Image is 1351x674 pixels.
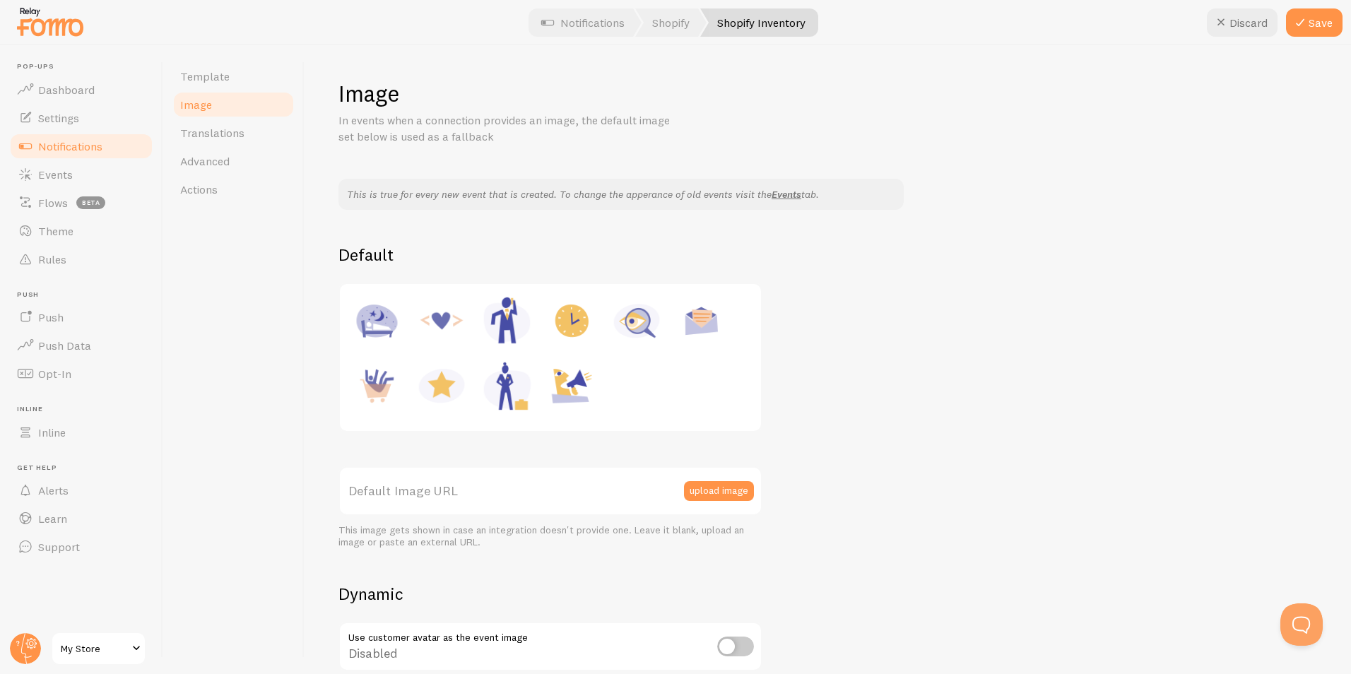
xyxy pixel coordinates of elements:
[172,147,295,175] a: Advanced
[172,62,295,90] a: Template
[38,83,95,97] span: Dashboard
[338,622,762,673] div: Disabled
[545,294,598,348] img: Appointment
[8,418,154,447] a: Inline
[17,405,154,414] span: Inline
[338,524,762,549] div: This image gets shown in case an integration doesn't provide one. Leave it blank, upload an image...
[180,126,244,140] span: Translations
[415,294,468,348] img: Code
[8,303,154,331] a: Push
[480,359,533,413] img: Female Executive
[38,540,80,554] span: Support
[17,290,154,300] span: Push
[347,187,895,201] p: This is true for every new event that is created. To change the apperance of old events visit the...
[180,154,230,168] span: Advanced
[545,359,598,413] img: Shoutout
[8,360,154,388] a: Opt-In
[38,310,64,324] span: Push
[76,196,105,209] span: beta
[38,167,73,182] span: Events
[61,640,128,657] span: My Store
[38,367,71,381] span: Opt-In
[350,294,403,348] img: Accommodation
[338,583,762,605] h2: Dynamic
[17,463,154,473] span: Get Help
[8,533,154,561] a: Support
[38,512,67,526] span: Learn
[338,79,1317,108] h1: Image
[38,425,66,439] span: Inline
[8,504,154,533] a: Learn
[172,175,295,203] a: Actions
[338,112,678,145] p: In events when a connection provides an image, the default image set below is used as a fallback
[350,359,403,413] img: Purchase
[15,4,85,40] img: fomo-relay-logo-orange.svg
[415,359,468,413] img: Rating
[338,244,1317,266] h2: Default
[172,119,295,147] a: Translations
[38,139,102,153] span: Notifications
[8,331,154,360] a: Push Data
[38,111,79,125] span: Settings
[1280,603,1323,646] iframe: Help Scout Beacon - Open
[38,252,66,266] span: Rules
[8,132,154,160] a: Notifications
[610,294,663,348] img: Inquiry
[8,217,154,245] a: Theme
[8,245,154,273] a: Rules
[8,76,154,104] a: Dashboard
[180,69,230,83] span: Template
[180,97,212,112] span: Image
[38,338,91,353] span: Push Data
[772,188,801,201] a: Events
[480,294,533,348] img: Male Executive
[684,481,754,501] button: upload image
[38,224,73,238] span: Theme
[8,104,154,132] a: Settings
[8,476,154,504] a: Alerts
[51,632,146,666] a: My Store
[38,196,68,210] span: Flows
[8,160,154,189] a: Events
[180,182,218,196] span: Actions
[675,294,728,348] img: Newsletter
[338,466,762,516] label: Default Image URL
[172,90,295,119] a: Image
[8,189,154,217] a: Flows beta
[38,483,69,497] span: Alerts
[17,62,154,71] span: Pop-ups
